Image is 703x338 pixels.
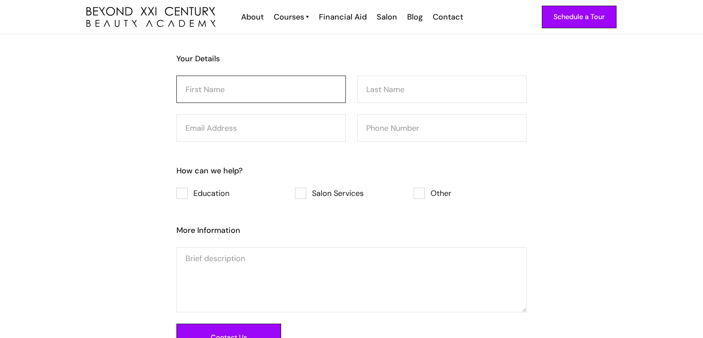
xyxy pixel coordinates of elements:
[274,11,304,23] div: Courses
[312,188,364,199] span: Salon Services
[86,7,216,27] img: beyond 21st century beauty academy logo
[554,11,605,23] div: Schedule a Tour
[193,188,229,199] span: Education
[431,188,451,199] span: Other
[176,114,346,142] input: Email Address
[319,11,367,23] div: Financial Aid
[371,11,401,23] a: Salon
[235,11,268,23] a: About
[86,7,216,27] a: home
[241,11,264,23] div: About
[176,165,527,176] h6: How can we help?
[433,11,463,23] div: Contact
[176,76,346,103] input: First Name
[176,53,527,64] h6: Your Details
[542,6,617,28] a: Schedule a Tour
[274,11,309,23] a: Courses
[176,225,527,236] h6: More Information
[407,11,423,23] div: Blog
[357,114,527,142] input: Phone Number
[357,76,527,103] input: Last Name
[427,11,468,23] a: Contact
[401,11,427,23] a: Blog
[377,11,397,23] div: Salon
[313,11,371,23] a: Financial Aid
